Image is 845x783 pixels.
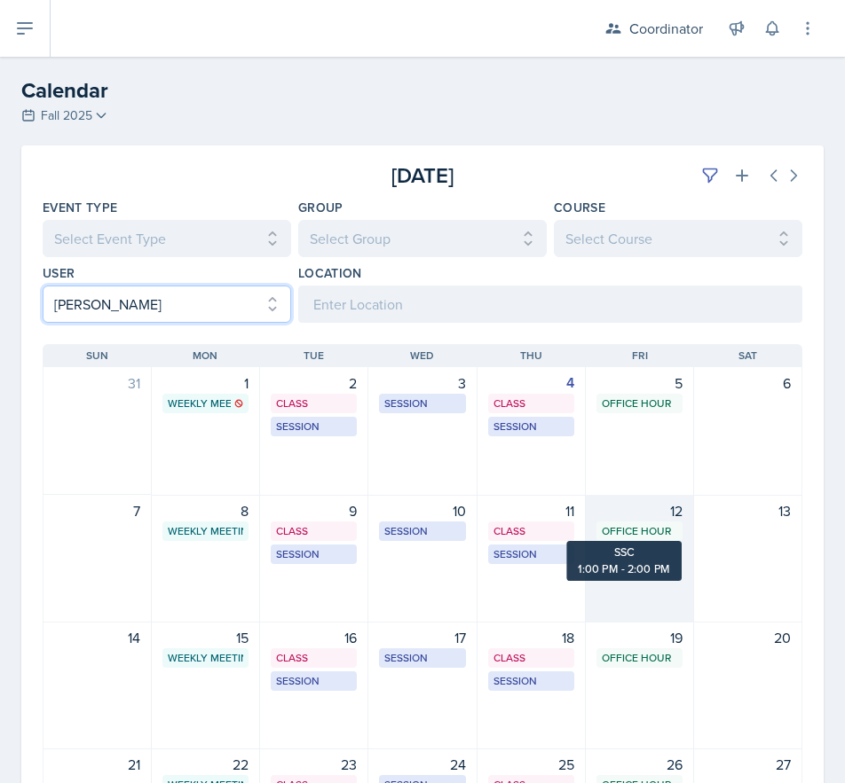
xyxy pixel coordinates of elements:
div: Class [494,523,569,539]
div: 25 [488,754,574,775]
div: 9 [271,500,357,521]
div: 10 [379,500,465,521]
div: 27 [705,754,791,775]
div: Session [384,523,460,539]
div: Session [494,419,569,435]
span: Fall 2025 [41,106,92,125]
div: 4 [488,372,574,394]
div: Office Hour [602,395,677,411]
div: Class [276,395,351,411]
div: Session [276,673,351,689]
div: Session [276,546,351,562]
span: Tue [304,348,324,364]
div: 12 [596,500,683,521]
div: Class [494,650,569,666]
div: 8 [162,500,249,521]
span: Thu [520,348,542,364]
div: 16 [271,627,357,648]
div: 13 [705,500,791,521]
div: Class [494,395,569,411]
div: Session [494,673,569,689]
input: Enter Location [298,286,802,323]
div: 23 [271,754,357,775]
div: 15 [162,627,249,648]
div: 5 [596,372,683,394]
div: 14 [54,627,140,648]
label: Event Type [43,199,118,216]
div: 20 [705,627,791,648]
div: 18 [488,627,574,648]
div: Session [276,419,351,435]
span: Fri [632,348,648,364]
label: Group [298,199,344,216]
div: Session [384,650,460,666]
div: Weekly Meeting [168,395,243,411]
div: Class [276,523,351,539]
div: Class [276,650,351,666]
div: Weekly Meeting [168,523,243,539]
label: Location [298,264,362,282]
div: 21 [54,754,140,775]
div: [DATE] [296,160,549,192]
h2: Calendar [21,74,824,106]
div: 19 [596,627,683,648]
div: 17 [379,627,465,648]
span: Wed [410,348,434,364]
div: Session [384,395,460,411]
div: 11 [488,500,574,521]
div: Weekly Meeting [168,650,243,666]
span: Mon [193,348,217,364]
div: 31 [54,372,140,394]
div: 7 [54,500,140,521]
div: Office Hour [602,523,677,539]
div: Coordinator [629,18,703,39]
div: 22 [162,754,249,775]
div: Office Hour [602,650,677,666]
div: 2 [271,372,357,394]
div: 26 [596,754,683,775]
span: Sun [86,348,108,364]
div: 24 [379,754,465,775]
label: User [43,264,75,282]
label: Course [554,199,605,216]
div: 6 [705,372,791,394]
span: Sat [738,348,757,364]
div: Session [494,546,569,562]
div: 3 [379,372,465,394]
div: 1 [162,372,249,394]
